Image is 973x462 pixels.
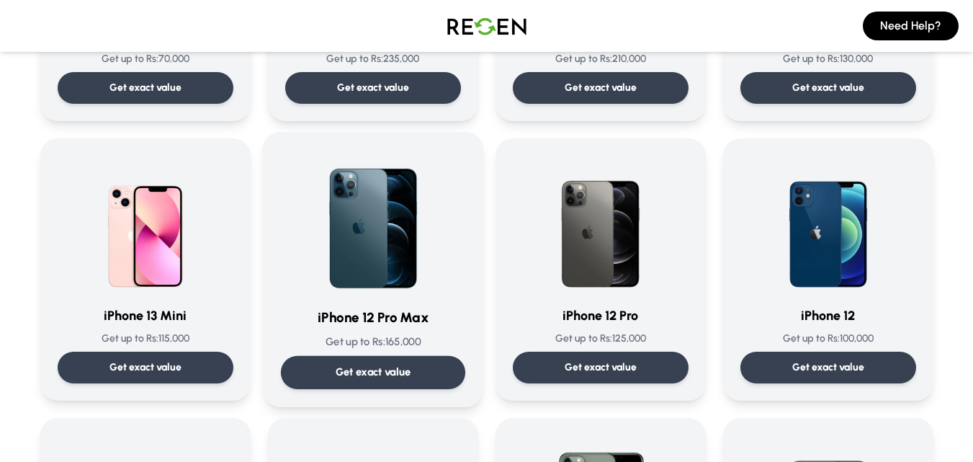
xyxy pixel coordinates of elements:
[109,360,181,375] p: Get exact value
[280,334,465,350] p: Get up to Rs: 165,000
[565,360,637,375] p: Get exact value
[740,332,916,346] p: Get up to Rs: 100,000
[513,52,689,66] p: Get up to Rs: 210,000
[759,156,897,294] img: iPhone 12
[58,332,233,346] p: Get up to Rs: 115,000
[740,306,916,326] h3: iPhone 12
[565,81,637,95] p: Get exact value
[280,308,465,329] h3: iPhone 12 Pro Max
[740,52,916,66] p: Get up to Rs: 130,000
[792,360,864,375] p: Get exact value
[335,365,411,380] p: Get exact value
[300,150,446,296] img: iPhone 12 Pro Max
[513,332,689,346] p: Get up to Rs: 125,000
[792,81,864,95] p: Get exact value
[76,156,215,294] img: iPhone 13 Mini
[436,6,537,46] img: Logo
[285,52,461,66] p: Get up to Rs: 235,000
[863,12,959,40] button: Need Help?
[109,81,181,95] p: Get exact value
[513,306,689,326] h3: iPhone 12 Pro
[532,156,670,294] img: iPhone 12 Pro
[58,52,233,66] p: Get up to Rs: 70,000
[58,306,233,326] h3: iPhone 13 Mini
[337,81,409,95] p: Get exact value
